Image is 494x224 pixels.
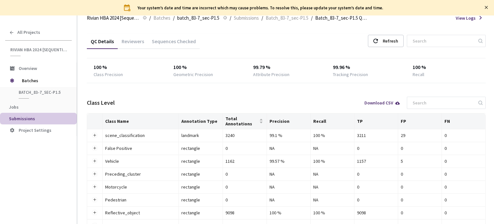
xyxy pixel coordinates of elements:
th: FN [442,113,486,129]
div: 0 [225,145,264,152]
span: Batch_83-7_sec-P1.5 [266,14,308,22]
div: Vehicle [105,158,176,165]
div: rectangle [181,145,220,152]
span: Total Annotations [225,116,258,126]
span: Rivian HBA 2024 [Sequential] [10,47,68,53]
div: Preceding_cluster [105,170,176,178]
div: 0 [357,145,395,152]
div: 5 [401,158,439,165]
div: 100 % [313,158,352,165]
div: 3240 [225,132,264,139]
li: / [261,14,263,22]
li: / [230,14,231,22]
div: rectangle [181,170,220,178]
div: 100 % [270,209,308,216]
li: / [149,14,151,22]
button: Expand row [92,171,97,177]
div: Class Precision [94,71,123,78]
div: 0 [225,196,264,203]
div: NA [313,183,352,190]
div: Tracking Precision [333,71,368,78]
li: / [173,14,175,22]
div: 100 % [313,132,352,139]
div: Download CSV [364,101,400,105]
div: 99.96 % [333,63,399,71]
th: Class Name [103,113,179,129]
div: Attribute Precision [253,71,289,78]
div: NA [270,145,308,152]
div: 3211 [357,132,395,139]
button: Expand row [92,159,97,164]
div: 1162 [225,158,264,165]
div: 0 [225,170,264,178]
img: svg+xml;base64,PHN2ZyB3aWR0aD0iMjQiIGhlaWdodD0iMjQiIHZpZXdCb3g9IjAgMCAyNCAyNCIgZmlsbD0ibm9uZSIgeG... [123,4,131,12]
div: rectangle [181,209,220,216]
div: Geometric Precision [173,71,213,78]
span: batch_83-7_sec-P1.5 [19,90,66,95]
div: 0 [357,170,395,178]
li: / [311,14,313,22]
div: 0 [444,196,483,203]
th: Precision [267,113,311,129]
div: 100 % [94,63,160,71]
span: View Logs [456,15,476,21]
th: Recall [311,113,354,129]
div: landmark [181,132,220,139]
div: 0 [444,158,483,165]
div: Class Level [87,99,115,107]
div: NA [313,170,352,178]
div: NA [313,196,352,203]
div: 99.1 % [270,132,308,139]
button: Expand row [92,146,97,151]
div: Motorcycle [105,183,176,190]
input: Search [409,35,477,47]
div: rectangle [181,158,220,165]
div: 1157 [357,158,395,165]
div: 99.79 % [253,63,320,71]
div: 0 [357,196,395,203]
div: QC Details [87,38,118,49]
div: 29 [401,132,439,139]
div: 0 [444,209,483,216]
span: Batches [22,74,66,87]
div: 100 % [173,63,240,71]
span: Overview [19,65,37,71]
div: Your system’s date and time are incorrect which may cause problems. To resolve this, please updat... [138,5,383,10]
div: Refresh [383,35,398,47]
div: 9098 [225,209,264,216]
div: 9098 [357,209,395,216]
div: NA [270,196,308,203]
div: 100 % [413,63,479,71]
button: close [484,4,488,11]
div: False Positive [105,145,176,152]
th: FP [398,113,442,129]
span: close [484,5,488,9]
div: 0 [444,170,483,178]
a: Batch_83-7_sec-P1.5 [264,14,310,21]
div: 0 [357,183,395,190]
div: 0 [401,145,439,152]
a: Batches [152,14,172,21]
span: Batch_83-7_sec-P1.5 QC - [DATE] [315,14,367,22]
button: Expand row [92,184,97,190]
div: 0 [444,145,483,152]
button: Expand row [92,133,97,138]
input: Search [409,97,477,109]
div: Sequences Checked [148,38,200,49]
div: rectangle [181,196,220,203]
div: NA [270,183,308,190]
div: NA [313,145,352,152]
span: Jobs [9,104,19,110]
div: NA [270,170,308,178]
span: Project Settings [19,127,51,133]
button: Expand row [92,197,97,202]
button: Expand row [92,210,97,215]
div: rectangle [181,183,220,190]
div: 0 [401,183,439,190]
div: 0 [401,196,439,203]
a: Submissions [233,14,260,21]
span: Batches [153,14,170,22]
div: 0 [401,209,439,216]
div: Pedestrian [105,196,176,203]
span: Submissions [9,116,35,122]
